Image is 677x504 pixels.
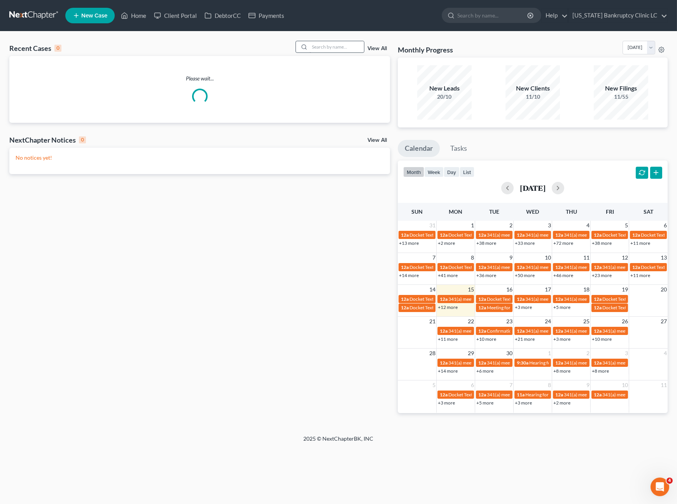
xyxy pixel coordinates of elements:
[409,296,520,302] span: Docket Text: for [PERSON_NAME] & [PERSON_NAME]
[448,264,559,270] span: Docket Text: for [PERSON_NAME] & [PERSON_NAME]
[517,264,525,270] span: 12a
[429,317,436,326] span: 21
[621,317,629,326] span: 26
[660,285,668,294] span: 20
[555,360,563,366] span: 12a
[624,349,629,358] span: 3
[476,272,496,278] a: +36 more
[525,232,600,238] span: 341(a) meeting for [PERSON_NAME]
[564,296,639,302] span: 341(a) meeting for [PERSON_NAME]
[398,45,453,54] h3: Monthly Progress
[594,232,602,238] span: 12a
[401,305,409,310] span: 12a
[448,296,523,302] span: 341(a) meeting for [PERSON_NAME]
[487,328,575,334] span: Confirmation hearing for [PERSON_NAME]
[594,392,602,398] span: 12a
[632,232,640,238] span: 12a
[630,272,650,278] a: +11 more
[424,167,444,177] button: week
[438,368,458,374] a: +14 more
[553,336,570,342] a: +3 more
[440,392,448,398] span: 12a
[449,208,462,215] span: Mon
[555,264,563,270] span: 12a
[586,221,590,230] span: 4
[515,400,532,406] a: +3 more
[16,154,384,162] p: No notices yet!
[509,221,513,230] span: 2
[150,9,201,23] a: Client Portal
[515,336,535,342] a: +21 more
[529,360,631,366] span: Hearing for [PERSON_NAME] & [PERSON_NAME]
[429,285,436,294] span: 14
[487,305,548,310] span: Meeting for [PERSON_NAME]
[476,336,496,342] a: +10 more
[553,240,573,246] a: +72 more
[602,232,672,238] span: Docket Text: for [PERSON_NAME]
[478,392,486,398] span: 12a
[417,84,472,93] div: New Leads
[594,296,602,302] span: 12a
[440,360,448,366] span: 12a
[667,478,673,484] span: 4
[594,305,602,310] span: 12a
[432,253,436,262] span: 7
[9,44,61,53] div: Recent Cases
[476,368,493,374] a: +6 more
[660,380,668,390] span: 11
[555,296,563,302] span: 12a
[525,264,600,270] span: 341(a) meeting for [PERSON_NAME]
[517,360,528,366] span: 9:30a
[506,93,560,101] div: 11/10
[487,360,562,366] span: 341(a) meeting for [PERSON_NAME]
[602,305,672,310] span: Docket Text: for [PERSON_NAME]
[54,45,61,52] div: 0
[79,136,86,143] div: 0
[566,208,577,215] span: Thu
[367,46,387,51] a: View All
[399,240,419,246] a: +13 more
[663,221,668,230] span: 6
[594,360,602,366] span: 12a
[457,8,528,23] input: Search by name...
[544,285,552,294] span: 17
[621,253,629,262] span: 12
[594,264,602,270] span: 12a
[448,360,565,366] span: 341(a) meeting for [PERSON_NAME] & [PERSON_NAME]
[487,392,562,398] span: 341(a) meeting for [PERSON_NAME]
[569,9,667,23] a: [US_STATE] Bankruptcy Clinic LC
[586,349,590,358] span: 2
[564,360,639,366] span: 341(a) meeting for [PERSON_NAME]
[553,368,570,374] a: +8 more
[527,208,539,215] span: Wed
[506,317,513,326] span: 23
[429,349,436,358] span: 28
[440,328,448,334] span: 12a
[594,84,648,93] div: New Filings
[478,296,486,302] span: 12a
[9,135,86,145] div: NextChapter Notices
[448,232,518,238] span: Docket Text: for [PERSON_NAME]
[467,317,475,326] span: 22
[663,349,668,358] span: 4
[409,305,558,310] span: Docket Text: for [PERSON_NAME] & [PERSON_NAME] [PERSON_NAME]
[411,208,423,215] span: Sun
[409,232,479,238] span: Docket Text: for [PERSON_NAME]
[438,272,458,278] a: +41 more
[438,240,455,246] a: +2 more
[621,380,629,390] span: 10
[417,93,472,101] div: 20/10
[367,138,387,143] a: View All
[651,478,669,496] iframe: Intercom live chat
[117,9,150,23] a: Home
[487,264,562,270] span: 341(a) meeting for [PERSON_NAME]
[542,9,568,23] a: Help
[117,435,560,449] div: 2025 © NextChapterBK, INC
[478,328,486,334] span: 12a
[606,208,614,215] span: Fri
[487,232,562,238] span: 341(a) meeting for [PERSON_NAME]
[440,264,448,270] span: 12a
[403,167,424,177] button: month
[487,296,556,302] span: Docket Text: for [PERSON_NAME]
[467,349,475,358] span: 29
